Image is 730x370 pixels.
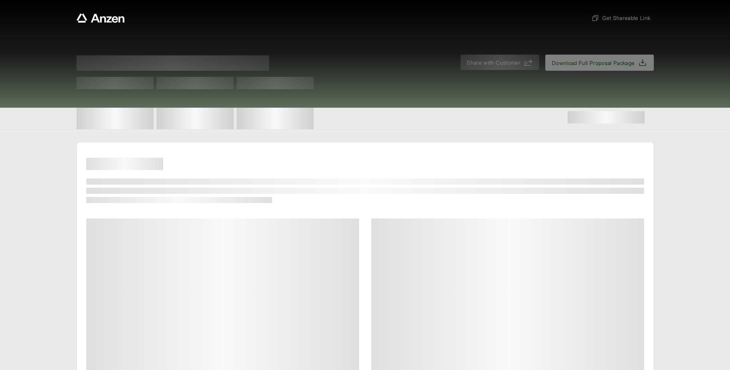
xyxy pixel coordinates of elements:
span: Get Shareable Link [591,14,650,22]
a: Anzen website [77,13,125,23]
button: Get Shareable Link [588,11,653,25]
span: Test [77,77,154,89]
span: Test [237,77,314,89]
span: Proposal for [77,55,269,71]
span: Share with Customer [467,58,521,67]
span: Test [157,77,234,89]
